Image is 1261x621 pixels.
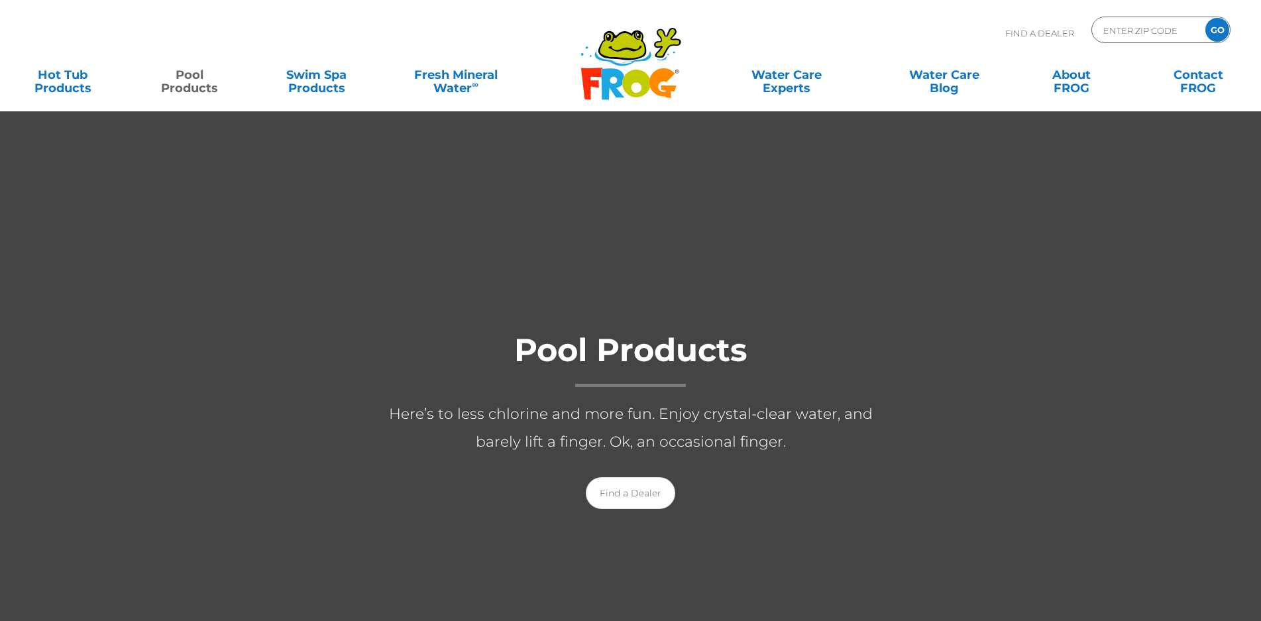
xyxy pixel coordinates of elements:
input: Zip Code Form [1102,21,1191,40]
a: PoolProducts [140,62,239,88]
h1: Pool Products [366,333,896,387]
input: GO [1205,18,1229,42]
a: Water CareExperts [706,62,867,88]
a: ContactFROG [1149,62,1248,88]
a: Fresh MineralWater∞ [394,62,518,88]
a: Water CareBlog [895,62,994,88]
a: Find a Dealer [586,477,675,509]
p: Here’s to less chlorine and more fun. Enjoy crystal-clear water, and barely lift a finger. Ok, an... [366,400,896,456]
p: Find A Dealer [1005,17,1074,50]
sup: ∞ [472,79,478,89]
a: Swim SpaProducts [267,62,366,88]
a: Hot TubProducts [13,62,112,88]
a: AboutFROG [1022,62,1121,88]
